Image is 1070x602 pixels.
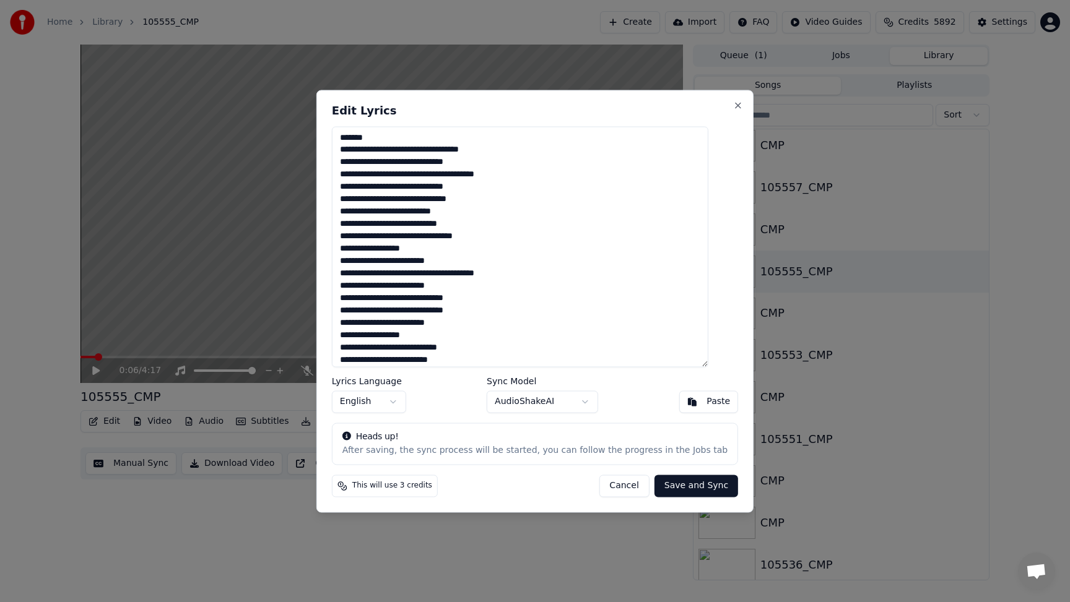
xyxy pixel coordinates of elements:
[352,481,432,491] span: This will use 3 credits
[599,475,649,497] button: Cancel
[342,444,728,457] div: After saving, the sync process will be started, you can follow the progress in the Jobs tab
[707,395,730,408] div: Paste
[487,377,598,385] label: Sync Model
[332,105,738,116] h2: Edit Lyrics
[332,377,406,385] label: Lyrics Language
[342,431,728,443] div: Heads up!
[655,475,738,497] button: Save and Sync
[679,390,738,413] button: Paste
